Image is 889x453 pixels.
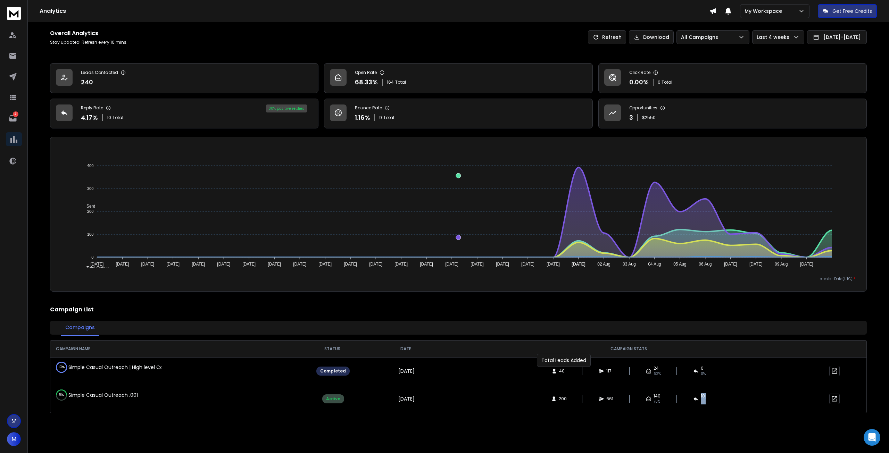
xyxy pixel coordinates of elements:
p: My Workspace [745,8,785,15]
span: 200 [559,396,567,402]
p: Stay updated! Refresh every 10 mins. [50,40,127,45]
div: Completed [316,367,350,376]
td: [DATE] [378,385,434,413]
p: 51 % [59,392,64,399]
span: 164 [387,79,394,85]
h1: Overall Analytics [50,29,127,37]
p: x-axis : Date(UTC) [61,276,855,282]
button: Refresh [588,30,626,44]
tspan: [DATE] [242,262,256,267]
tspan: [DATE] [496,262,509,267]
p: Bounce Rate [355,105,382,111]
p: Download [643,34,669,41]
button: Get Free Credits [818,4,877,18]
span: 9 [379,115,382,120]
a: Leads Contacted240 [50,63,318,93]
tspan: [DATE] [572,262,585,267]
p: 100 % [59,364,65,371]
a: Open Rate68.33%164Total [324,63,592,93]
div: Active [322,394,344,403]
p: 68.33 % [355,77,378,87]
div: 30 % positive replies [266,104,307,112]
span: 40 [559,368,566,374]
p: 4 [13,111,18,117]
tspan: [DATE] [318,262,332,267]
button: Download [629,30,674,44]
tspan: 05 Aug [673,262,686,267]
tspan: 400 [87,163,93,168]
button: [DATE]-[DATE] [807,30,867,44]
button: Campaigns [61,320,99,336]
th: STATUS [287,341,379,357]
tspan: [DATE] [445,262,458,267]
span: 140 [654,393,660,399]
tspan: [DATE] [167,262,180,267]
tspan: [DATE] [800,262,813,267]
h2: Campaign List [50,305,867,314]
tspan: [DATE] [394,262,408,267]
span: Total [395,79,406,85]
p: Get Free Credits [832,8,872,15]
tspan: [DATE] [116,262,129,267]
a: Opportunities3$2550 [598,99,867,128]
tspan: [DATE] [344,262,357,267]
span: 5 % [701,399,706,404]
img: logo [7,7,21,20]
a: Click Rate0.00%0 Total [598,63,867,93]
p: $ 2550 [642,115,656,120]
div: Total Leads Added [537,354,591,367]
th: CAMPAIGN NAME [50,341,287,357]
tspan: 100 [87,232,93,236]
tspan: [DATE] [749,262,763,267]
h1: Analytics [40,7,709,15]
span: 0 % [701,371,706,377]
td: Simple Casual Outreach | High level Contacts | Body (Copy) | Objective : Reply [50,358,161,377]
p: 1.16 % [355,113,370,123]
tspan: [DATE] [471,262,484,267]
span: 62 % [654,371,661,377]
p: Refresh [602,34,622,41]
span: 24 [654,366,659,371]
p: All Campaigns [681,34,721,41]
div: Open Intercom Messenger [864,429,880,446]
span: 661 [606,396,613,402]
button: M [7,432,21,446]
tspan: [DATE] [217,262,231,267]
tspan: [DATE] [268,262,281,267]
span: Total [383,115,394,120]
tspan: [DATE] [521,262,534,267]
tspan: [DATE] [91,262,104,267]
tspan: 09 Aug [775,262,788,267]
p: 3 [629,113,633,123]
p: 0 Total [658,79,672,85]
p: 0.00 % [629,77,649,87]
span: 0 [701,366,704,371]
span: Sent [81,204,95,209]
span: Total Opens [81,266,109,270]
th: CAMPAIGN STATS [434,341,824,357]
tspan: 03 Aug [623,262,635,267]
p: 240 [81,77,93,87]
tspan: 300 [87,186,93,191]
tspan: 06 Aug [699,262,712,267]
th: DATE [378,341,434,357]
tspan: 02 Aug [597,262,610,267]
a: Reply Rate4.17%10Total30% positive replies [50,99,318,128]
tspan: [DATE] [724,262,737,267]
a: 4 [6,111,20,125]
p: Last 4 weeks [757,34,792,41]
tspan: 0 [91,255,93,259]
p: Opportunities [629,105,657,111]
tspan: [DATE] [420,262,433,267]
tspan: 04 Aug [648,262,661,267]
p: Open Rate [355,70,377,75]
tspan: [DATE] [293,262,306,267]
p: 4.17 % [81,113,98,123]
tspan: 200 [87,209,93,213]
p: Reply Rate [81,105,103,111]
p: Leads Contacted [81,70,118,75]
span: 10 [107,115,111,120]
tspan: [DATE] [369,262,382,267]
